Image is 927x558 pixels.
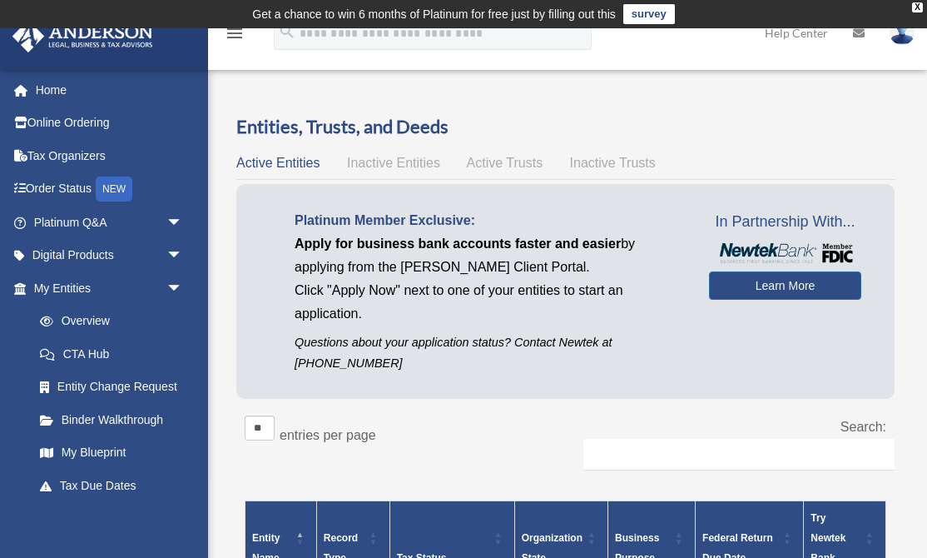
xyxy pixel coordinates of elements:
[23,436,200,470] a: My Blueprint
[7,20,158,52] img: Anderson Advisors Platinum Portal
[23,403,200,436] a: Binder Walkthrough
[12,239,208,272] a: Digital Productsarrow_drop_down
[23,305,191,338] a: Overview
[278,22,296,41] i: search
[225,23,245,43] i: menu
[236,114,895,140] h3: Entities, Trusts, and Deeds
[166,502,200,536] span: arrow_drop_down
[295,209,684,232] p: Platinum Member Exclusive:
[709,272,861,300] a: Learn More
[467,156,543,170] span: Active Trusts
[295,232,684,279] p: by applying from the [PERSON_NAME] Client Portal.
[280,428,376,442] label: entries per page
[347,156,440,170] span: Inactive Entities
[252,4,616,24] div: Get a chance to win 6 months of Platinum for free just by filling out this
[709,209,861,236] span: In Partnership With...
[295,279,684,326] p: Click "Apply Now" next to one of your entities to start an application.
[96,177,132,202] div: NEW
[166,206,200,240] span: arrow_drop_down
[23,337,200,371] a: CTA Hub
[12,73,208,107] a: Home
[166,272,200,306] span: arrow_drop_down
[23,371,200,404] a: Entity Change Request
[623,4,675,24] a: survey
[570,156,656,170] span: Inactive Trusts
[236,156,320,170] span: Active Entities
[225,29,245,43] a: menu
[12,502,208,536] a: My Anderson Teamarrow_drop_down
[840,420,886,434] label: Search:
[12,172,208,207] a: Order StatusNEW
[12,139,208,172] a: Tax Organizers
[12,272,200,305] a: My Entitiesarrow_drop_down
[717,243,853,263] img: NewtekBankLogoSM.png
[23,469,200,502] a: Tax Due Dates
[12,107,208,140] a: Online Ordering
[166,239,200,273] span: arrow_drop_down
[890,21,915,45] img: User Pic
[295,237,621,251] span: Apply for business bank accounts faster and easier
[912,2,923,12] div: close
[12,206,208,239] a: Platinum Q&Aarrow_drop_down
[295,332,684,374] p: Questions about your application status? Contact Newtek at [PHONE_NUMBER]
